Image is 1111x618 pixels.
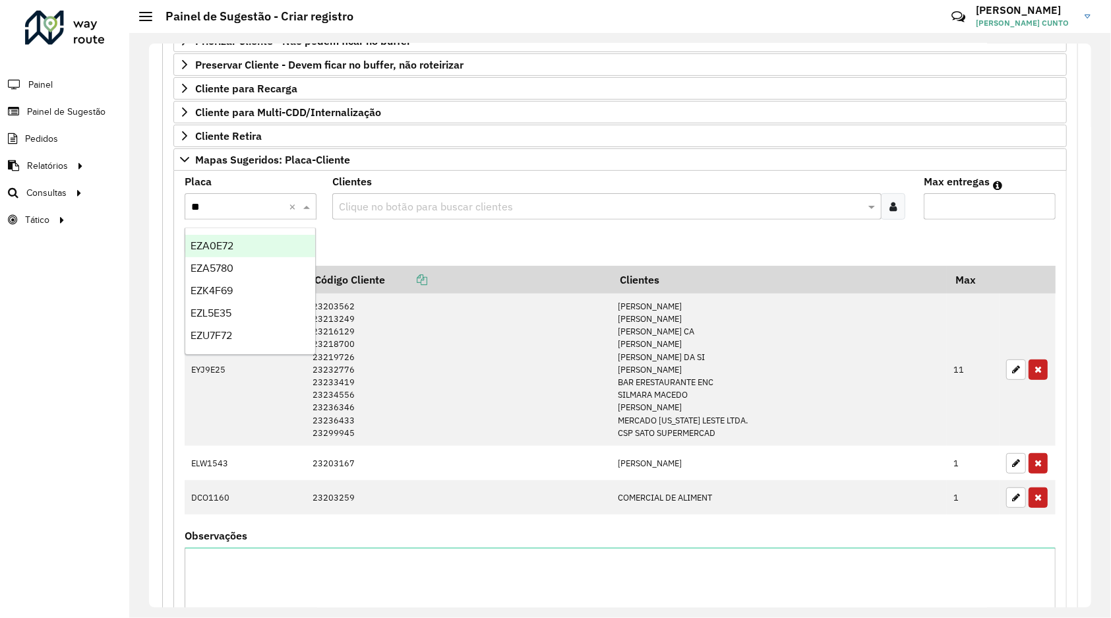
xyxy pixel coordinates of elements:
[185,446,305,480] td: ELW1543
[195,36,411,46] span: Priorizar Cliente - Não podem ficar no buffer
[173,53,1067,76] a: Preservar Cliente - Devem ficar no buffer, não roteirizar
[611,446,947,480] td: [PERSON_NAME]
[289,199,300,214] span: Clear all
[195,107,381,117] span: Cliente para Multi-CDD/Internalização
[25,132,58,146] span: Pedidos
[332,173,372,189] label: Clientes
[173,101,1067,123] a: Cliente para Multi-CDD/Internalização
[944,3,973,31] a: Contato Rápido
[191,285,233,296] span: EZK4F69
[27,159,68,173] span: Relatórios
[185,294,305,447] td: EYJ9E25
[924,173,990,189] label: Max entregas
[947,294,1000,447] td: 11
[185,528,247,543] label: Observações
[993,180,1002,191] em: Máximo de clientes que serão colocados na mesma rota com os clientes informados
[195,59,464,70] span: Preservar Cliente - Devem ficar no buffer, não roteirizar
[305,266,611,294] th: Código Cliente
[385,273,427,286] a: Copiar
[976,17,1075,29] span: [PERSON_NAME] CUNTO
[611,266,947,294] th: Clientes
[305,446,611,480] td: 23203167
[25,213,49,227] span: Tático
[947,480,1000,514] td: 1
[185,228,316,355] ng-dropdown-panel: Options list
[191,307,231,319] span: EZL5E35
[173,125,1067,147] a: Cliente Retira
[195,83,297,94] span: Cliente para Recarga
[173,77,1067,100] a: Cliente para Recarga
[305,480,611,514] td: 23203259
[305,294,611,447] td: 23203562 23213249 23216129 23218700 23219726 23232776 23233419 23234556 23236346 23236433 23299945
[185,480,305,514] td: DCO1160
[195,131,262,141] span: Cliente Retira
[195,154,350,165] span: Mapas Sugeridos: Placa-Cliente
[191,330,232,341] span: EZU7F72
[191,240,233,251] span: EZA0E72
[976,4,1075,16] h3: [PERSON_NAME]
[173,148,1067,171] a: Mapas Sugeridos: Placa-Cliente
[28,78,53,92] span: Painel
[26,186,67,200] span: Consultas
[611,480,947,514] td: COMERCIAL DE ALIMENT
[947,446,1000,480] td: 1
[611,294,947,447] td: [PERSON_NAME] [PERSON_NAME] [PERSON_NAME] CA [PERSON_NAME] [PERSON_NAME] DA SI [PERSON_NAME] BAR ...
[947,266,1000,294] th: Max
[152,9,353,24] h2: Painel de Sugestão - Criar registro
[191,263,233,274] span: EZA5780
[27,105,105,119] span: Painel de Sugestão
[185,173,212,189] label: Placa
